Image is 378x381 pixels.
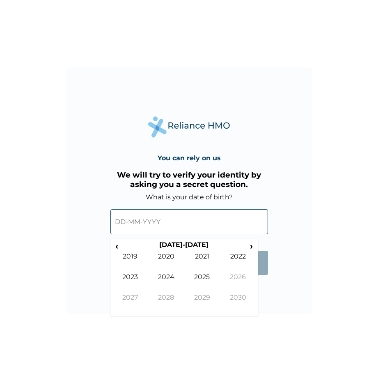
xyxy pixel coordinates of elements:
th: [DATE]-[DATE] [121,241,247,252]
input: DD-MM-YYYY [110,209,268,234]
td: 2021 [184,252,220,273]
td: 2025 [184,273,220,293]
td: 2030 [220,293,256,314]
td: 2020 [148,252,184,273]
td: 2019 [112,252,149,273]
td: 2028 [148,293,184,314]
td: 2029 [184,293,220,314]
td: 2026 [220,273,256,293]
img: Reliance Health's Logo [148,116,230,137]
span: ‹ [112,241,121,251]
td: 2022 [220,252,256,273]
h4: You can rely on us [158,154,221,162]
h3: We will try to verify your identity by asking you a secret question. [110,170,268,189]
td: 2023 [112,273,149,293]
td: 2024 [148,273,184,293]
span: › [247,241,256,251]
td: 2027 [112,293,149,314]
label: What is your date of birth? [146,193,233,201]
